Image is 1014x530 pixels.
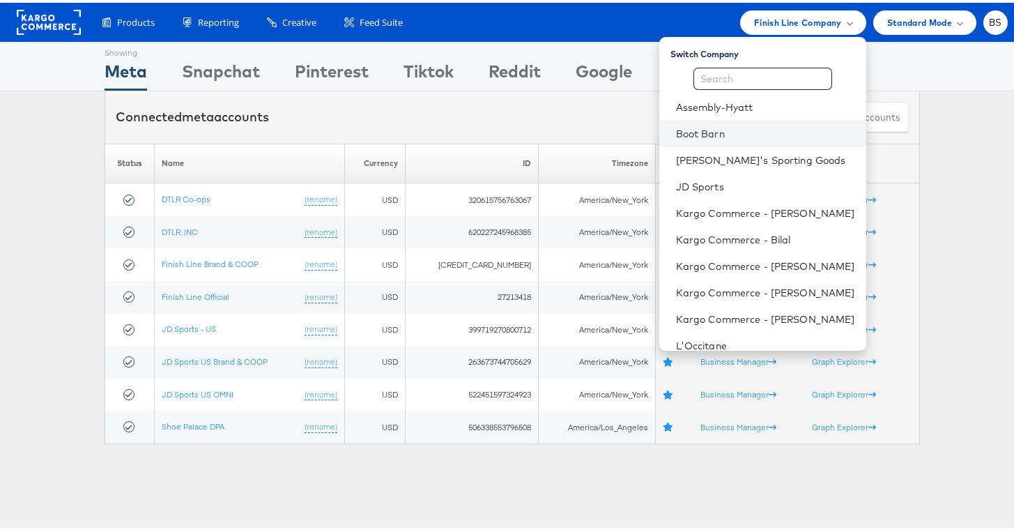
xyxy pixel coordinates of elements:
td: USD [344,343,405,376]
a: JD Sports US OMNI [162,386,233,397]
a: Graph Explorer [812,386,876,397]
th: Status [105,141,155,181]
a: [PERSON_NAME]'s Sporting Goods [676,151,855,165]
div: Meta [105,56,147,88]
a: JD Sports - US [162,321,216,331]
td: 263673744705629 [405,343,538,376]
td: America/Los_Angeles [538,408,656,441]
div: Pinterest [295,56,369,88]
th: Timezone [538,141,656,181]
a: Finish Line Official [162,289,229,299]
div: Showing [105,40,147,56]
td: USD [344,408,405,441]
div: Switch Company [670,40,866,57]
a: Kargo Commerce - [PERSON_NAME] [676,310,855,324]
td: USD [344,311,405,344]
a: Business Manager [700,354,776,364]
td: USD [344,213,405,246]
div: Google [576,56,632,88]
td: America/New_York [538,311,656,344]
div: Snapchat [182,56,260,88]
span: Feed Suite [360,13,403,26]
a: Kargo Commerce - [PERSON_NAME] [676,204,855,218]
td: America/New_York [538,245,656,278]
a: Kargo Commerce - [PERSON_NAME] [676,257,855,271]
input: Search [693,65,832,87]
a: (rename) [305,418,337,430]
div: Tiktok [404,56,454,88]
th: Name [154,141,344,181]
span: meta [182,106,214,122]
div: Reddit [489,56,541,88]
a: Business Manager [700,419,776,430]
td: 620227245968385 [405,213,538,246]
td: 27213418 [405,278,538,311]
a: (rename) [305,224,337,236]
a: (rename) [305,191,337,203]
a: DTLR, INC [162,224,198,234]
th: ID [405,141,538,181]
div: Connected accounts [116,105,269,123]
a: Boot Barn [676,124,855,138]
span: Finish Line Company [754,13,842,27]
td: USD [344,245,405,278]
td: 506338553796508 [405,408,538,441]
a: L'Occitane [676,336,855,350]
a: Graph Explorer [812,419,876,430]
span: Reporting [198,13,239,26]
a: Kargo Commerce - [PERSON_NAME] [676,283,855,297]
span: Standard Mode [887,13,952,27]
a: Graph Explorer [812,354,876,364]
a: Assembly-Hyatt [676,98,855,112]
td: [CREDIT_CARD_NUMBER] [405,245,538,278]
td: USD [344,376,405,409]
a: JD Sports [676,177,855,191]
td: America/New_York [538,376,656,409]
a: Business Manager [700,386,776,397]
a: (rename) [305,256,337,268]
td: 522451597324923 [405,376,538,409]
td: America/New_York [538,181,656,213]
td: America/New_York [538,278,656,311]
td: 399719270800712 [405,311,538,344]
td: USD [344,181,405,213]
a: DTLR Co-ops [162,191,210,202]
a: (rename) [305,289,337,301]
th: Currency [344,141,405,181]
a: (rename) [305,354,337,365]
a: (rename) [305,386,337,398]
td: America/New_York [538,213,656,246]
span: BS [989,15,1002,24]
span: Products [117,13,155,26]
td: America/New_York [538,343,656,376]
a: Shoe Palace DPA [162,418,224,429]
a: Kargo Commerce - Bilal [676,230,855,244]
span: Creative [282,13,316,26]
a: Finish Line Brand & COOP [162,256,259,266]
a: (rename) [305,321,337,333]
a: JD Sports US Brand & COOP [162,354,268,364]
td: 320615756763067 [405,181,538,213]
td: USD [344,278,405,311]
